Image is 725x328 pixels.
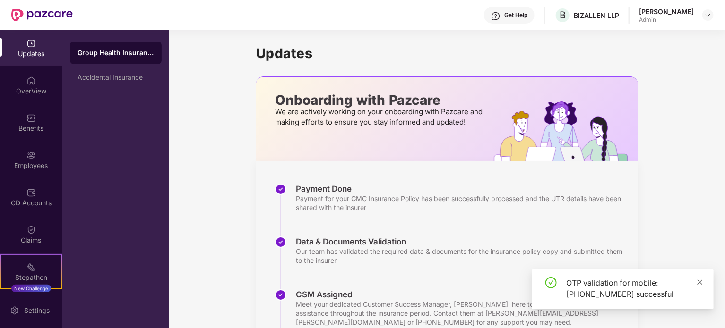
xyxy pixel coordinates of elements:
[26,76,36,85] img: svg+xml;base64,PHN2ZyBpZD0iSG9tZSIgeG1sbnM9Imh0dHA6Ly93d3cudzMub3JnLzIwMDAvc3ZnIiB3aWR0aD0iMjAiIG...
[574,11,619,20] div: BIZALLEN LLP
[296,236,629,247] div: Data & Documents Validation
[639,16,694,24] div: Admin
[560,9,566,21] span: B
[296,289,629,300] div: CSM Assigned
[275,107,485,127] p: We are actively working on your onboarding with Pazcare and making efforts to ensure you stay inf...
[256,45,638,61] h1: Updates
[296,247,629,265] div: Our team has validated the required data & documents for the insurance policy copy and submitted ...
[491,11,501,21] img: svg+xml;base64,PHN2ZyBpZD0iSGVscC0zMngzMiIgeG1sbnM9Imh0dHA6Ly93d3cudzMub3JnLzIwMDAvc3ZnIiB3aWR0aD...
[26,262,36,272] img: svg+xml;base64,PHN2ZyB4bWxucz0iaHR0cDovL3d3dy53My5vcmcvMjAwMC9zdmciIHdpZHRoPSIyMSIgaGVpZ2h0PSIyMC...
[275,96,485,104] p: Onboarding with Pazcare
[11,9,73,21] img: New Pazcare Logo
[545,277,557,288] span: check-circle
[26,225,36,235] img: svg+xml;base64,PHN2ZyBpZD0iQ2xhaW0iIHhtbG5zPSJodHRwOi8vd3d3LnczLm9yZy8yMDAwL3N2ZyIgd2lkdGg9IjIwIi...
[275,184,286,195] img: svg+xml;base64,PHN2ZyBpZD0iU3RlcC1Eb25lLTMyeDMyIiB4bWxucz0iaHR0cDovL3d3dy53My5vcmcvMjAwMC9zdmciIH...
[26,39,36,48] img: svg+xml;base64,PHN2ZyBpZD0iVXBkYXRlZCIgeG1sbnM9Imh0dHA6Ly93d3cudzMub3JnLzIwMDAvc3ZnIiB3aWR0aD0iMj...
[78,48,154,58] div: Group Health Insurance
[494,101,638,161] img: hrOnboarding
[1,273,61,282] div: Stepathon
[566,277,702,300] div: OTP validation for mobile: [PHONE_NUMBER] successful
[504,11,527,19] div: Get Help
[11,285,51,292] div: New Challenge
[10,306,19,315] img: svg+xml;base64,PHN2ZyBpZD0iU2V0dGluZy0yMHgyMCIgeG1sbnM9Imh0dHA6Ly93d3cudzMub3JnLzIwMDAvc3ZnIiB3aW...
[26,188,36,197] img: svg+xml;base64,PHN2ZyBpZD0iQ0RfQWNjb3VudHMiIGRhdGEtbmFtZT0iQ0QgQWNjb3VudHMiIHhtbG5zPSJodHRwOi8vd3...
[26,113,36,123] img: svg+xml;base64,PHN2ZyBpZD0iQmVuZWZpdHMiIHhtbG5zPSJodHRwOi8vd3d3LnczLm9yZy8yMDAwL3N2ZyIgd2lkdGg9Ij...
[275,289,286,301] img: svg+xml;base64,PHN2ZyBpZD0iU3RlcC1Eb25lLTMyeDMyIiB4bWxucz0iaHR0cDovL3d3dy53My5vcmcvMjAwMC9zdmciIH...
[296,184,629,194] div: Payment Done
[21,306,52,315] div: Settings
[639,7,694,16] div: [PERSON_NAME]
[704,11,712,19] img: svg+xml;base64,PHN2ZyBpZD0iRHJvcGRvd24tMzJ4MzIiIHhtbG5zPSJodHRwOi8vd3d3LnczLm9yZy8yMDAwL3N2ZyIgd2...
[296,194,629,212] div: Payment for your GMC Insurance Policy has been successfully processed and the UTR details have be...
[275,236,286,248] img: svg+xml;base64,PHN2ZyBpZD0iU3RlcC1Eb25lLTMyeDMyIiB4bWxucz0iaHR0cDovL3d3dy53My5vcmcvMjAwMC9zdmciIH...
[78,74,154,81] div: Accidental Insurance
[26,151,36,160] img: svg+xml;base64,PHN2ZyBpZD0iRW1wbG95ZWVzIiB4bWxucz0iaHR0cDovL3d3dy53My5vcmcvMjAwMC9zdmciIHdpZHRoPS...
[697,279,703,286] span: close
[296,300,629,327] div: Meet your dedicated Customer Success Manager, [PERSON_NAME], here to provide updates and assistan...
